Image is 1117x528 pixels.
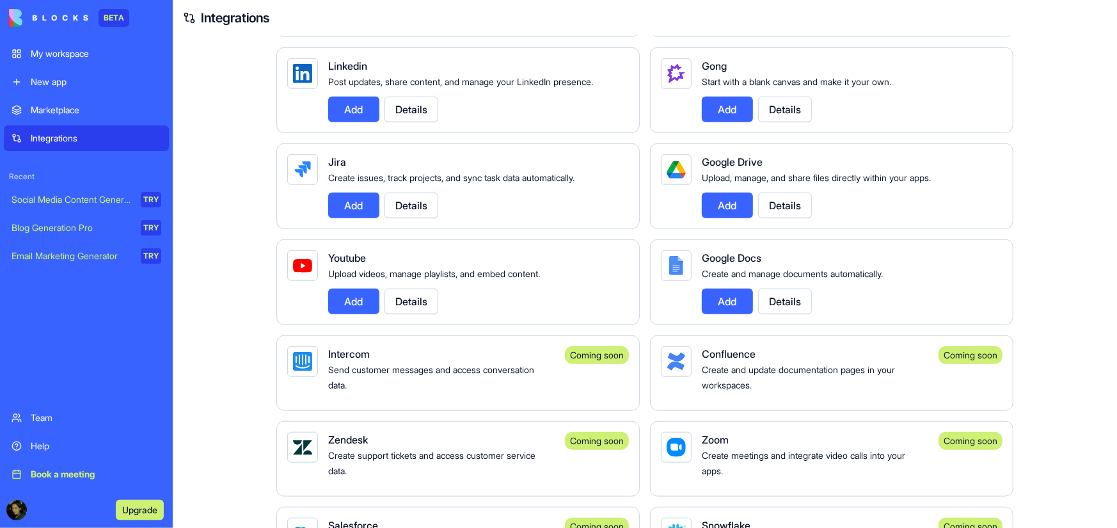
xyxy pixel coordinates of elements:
[565,432,629,450] div: Coming soon
[4,187,169,212] a: Social Media Content GeneratorTRY
[939,346,1002,364] div: Coming soon
[4,97,169,123] a: Marketplace
[116,503,164,516] a: Upgrade
[702,268,883,279] span: Create and manage documents automatically.
[31,104,161,116] div: Marketplace
[702,172,931,183] span: Upload, manage, and share files directly within your apps.
[328,450,535,476] span: Create support tickets and access customer service data.
[9,9,88,27] img: logo
[31,47,161,60] div: My workspace
[939,432,1002,450] div: Coming soon
[384,289,438,314] button: Details
[31,468,161,481] div: Book a meeting
[384,97,438,122] button: Details
[702,193,753,218] button: Add
[702,252,761,264] span: Google Docs
[116,500,164,520] button: Upgrade
[31,440,161,452] div: Help
[328,364,534,390] span: Send customer messages and access conversation data.
[328,156,346,168] span: Jira
[328,289,379,314] button: Add
[4,125,169,151] a: Integrations
[702,97,753,122] button: Add
[702,156,763,168] span: Google Drive
[31,412,161,424] div: Team
[702,450,905,476] span: Create meetings and integrate video calls into your apps.
[12,193,132,206] div: Social Media Content Generator
[4,433,169,459] a: Help
[12,250,132,262] div: Email Marketing Generator
[12,221,132,234] div: Blog Generation Pro
[702,60,727,72] span: Gong
[328,60,367,72] span: Linkedin
[758,289,812,314] button: Details
[4,41,169,67] a: My workspace
[328,76,593,87] span: Post updates, share content, and manage your LinkedIn presence.
[31,132,161,145] div: Integrations
[565,346,629,364] div: Coming soon
[328,433,368,446] span: Zendesk
[328,252,366,264] span: Youtube
[4,172,169,182] span: Recent
[702,364,895,390] span: Create and update documentation pages in your workspaces.
[6,500,27,520] img: ACg8ocJ-lYxrqPBjIw-JJdf-V9xT1h7rEPSwz59WAxkrUxedt_1atps=s96-c
[758,193,812,218] button: Details
[141,220,161,236] div: TRY
[702,348,756,360] span: Confluence
[99,9,129,27] div: BETA
[4,461,169,487] a: Book a meeting
[4,69,169,95] a: New app
[758,97,812,122] button: Details
[702,289,753,314] button: Add
[328,348,370,360] span: Intercom
[328,97,379,122] button: Add
[31,76,161,88] div: New app
[384,193,438,218] button: Details
[4,405,169,431] a: Team
[702,76,891,87] span: Start with a blank canvas and make it your own.
[201,9,269,27] a: Integrations
[141,192,161,207] div: TRY
[328,268,540,279] span: Upload videos, manage playlists, and embed content.
[141,248,161,264] div: TRY
[9,9,129,27] a: BETA
[328,193,379,218] button: Add
[328,172,574,183] span: Create issues, track projects, and sync task data automatically.
[4,243,169,269] a: Email Marketing GeneratorTRY
[4,215,169,241] a: Blog Generation ProTRY
[702,433,729,446] span: Zoom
